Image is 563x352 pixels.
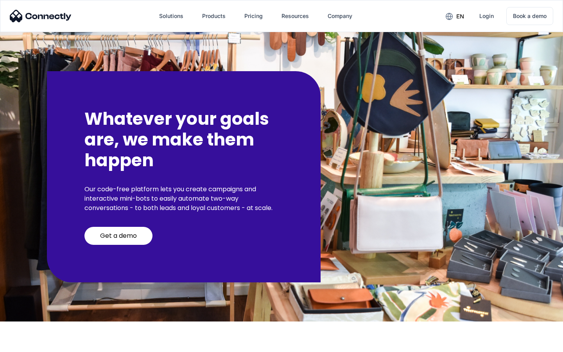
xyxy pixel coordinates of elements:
[84,227,152,245] a: Get a demo
[238,7,269,25] a: Pricing
[328,11,352,22] div: Company
[16,338,47,349] ul: Language list
[159,11,183,22] div: Solutions
[473,7,500,25] a: Login
[202,11,226,22] div: Products
[84,185,283,213] p: Our code-free platform lets you create campaigns and interactive mini-bots to easily automate two...
[281,11,309,22] div: Resources
[8,338,47,349] aside: Language selected: English
[84,109,283,171] h2: Whatever your goals are, we make them happen
[10,10,72,22] img: Connectly Logo
[506,7,553,25] a: Book a demo
[100,232,137,240] div: Get a demo
[479,11,494,22] div: Login
[244,11,263,22] div: Pricing
[456,11,464,22] div: en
